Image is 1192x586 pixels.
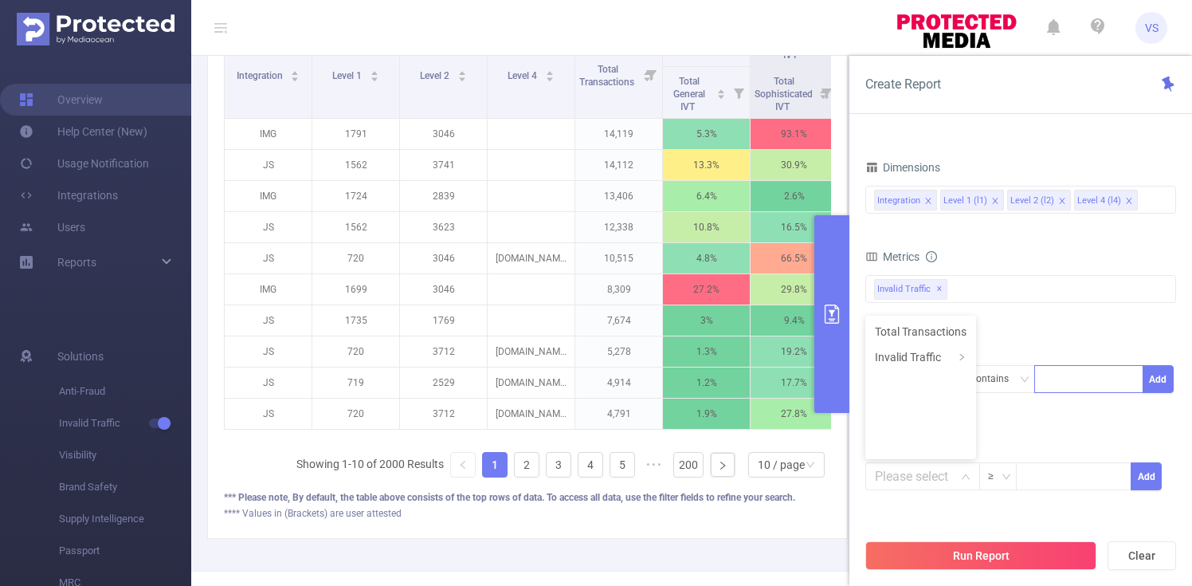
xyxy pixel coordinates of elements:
div: Sort [457,69,467,78]
div: Level 1 (l1) [943,191,987,211]
i: icon: caret-up [370,69,378,73]
img: Protected Media [17,13,174,45]
div: Sort [370,69,379,78]
p: IMG [225,119,312,149]
p: 5.3% [663,119,750,149]
p: 1.2% [663,368,750,398]
p: 29.8% [751,274,837,305]
p: 93.1% [751,119,837,149]
li: 3 [546,452,571,478]
i: icon: caret-up [545,69,554,73]
i: icon: caret-down [370,75,378,80]
p: 1562 [312,150,399,180]
i: icon: info-circle [926,251,937,262]
span: Solutions [57,340,104,372]
p: 4.8% [663,243,750,273]
i: icon: left [458,460,468,470]
i: icon: caret-down [717,92,726,97]
p: 2529 [400,368,487,398]
p: 10.8% [663,212,750,242]
p: 9.4% [751,305,837,336]
span: Reports [57,256,96,269]
p: 17.7% [751,368,837,398]
li: Next 5 Pages [641,452,667,478]
p: 3046 [400,119,487,149]
li: Next Page [710,452,735,478]
li: 4 [578,452,603,478]
p: 7,674 [575,305,662,336]
a: 4 [578,453,602,477]
span: Visibility [59,439,191,471]
i: icon: down [961,472,970,482]
span: VS [1145,12,1159,44]
input: Please select [865,462,980,490]
p: 3046 [400,243,487,273]
p: 4,791 [575,399,662,429]
span: Total Transactions [579,64,637,88]
p: 1562 [312,212,399,242]
span: Invalid Traffic [59,407,191,439]
span: Total General IVT [673,76,705,112]
button: Run Report [865,541,1096,570]
span: Metrics [865,250,919,263]
i: Filter menu [727,67,750,118]
p: 27.2% [663,274,750,305]
span: Level 1 [332,70,364,81]
p: 4,914 [575,368,662,398]
p: 1.3% [663,336,750,367]
a: Integrations [19,179,118,211]
div: *** Please note, By default, the table above consists of the top rows of data. To access all data... [224,490,831,505]
div: Integration [877,191,920,211]
a: Users [19,211,85,243]
p: 3046 [400,274,487,305]
p: 3% [663,305,750,336]
a: Reports [57,246,96,278]
a: Usage Notification [19,147,149,179]
i: icon: caret-down [457,75,466,80]
div: Level 2 (l2) [1010,191,1054,211]
i: icon: down [1002,472,1011,483]
p: 720 [312,243,399,273]
p: 719 [312,368,399,398]
p: JS [225,368,312,398]
p: 3712 [400,399,487,429]
a: Overview [19,84,103,116]
p: [DOMAIN_NAME] [488,243,574,273]
a: 200 [674,453,703,477]
p: 16.5% [751,212,837,242]
p: 720 [312,336,399,367]
li: Total Transactions [865,319,976,344]
i: icon: close [924,197,932,206]
p: 1791 [312,119,399,149]
span: Integration [237,70,285,81]
p: 720 [312,399,399,429]
p: IMG [225,181,312,211]
p: [DOMAIN_NAME] [488,368,574,398]
span: Supply Intelligence [59,503,191,535]
p: 2.6% [751,181,837,211]
a: Help Center (New) [19,116,147,147]
p: 10,515 [575,243,662,273]
p: 1699 [312,274,399,305]
span: Passport [59,535,191,567]
span: Level 2 [420,70,452,81]
i: icon: caret-down [545,75,554,80]
a: 2 [515,453,539,477]
i: icon: caret-up [291,69,300,73]
span: ••• [641,452,667,478]
div: Level 4 (l4) [1077,191,1121,211]
span: Create Report [865,77,941,92]
span: Invalid Traffic [874,279,947,300]
span: Dimensions [865,161,940,174]
li: Level 2 (l2) [1007,190,1071,210]
i: icon: right [718,461,727,470]
p: 2839 [400,181,487,211]
p: JS [225,305,312,336]
p: 8,309 [575,274,662,305]
div: Sort [716,87,726,96]
i: Filter menu [815,67,837,118]
p: JS [225,212,312,242]
i: icon: right [958,353,966,361]
p: 12,338 [575,212,662,242]
p: JS [225,336,312,367]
